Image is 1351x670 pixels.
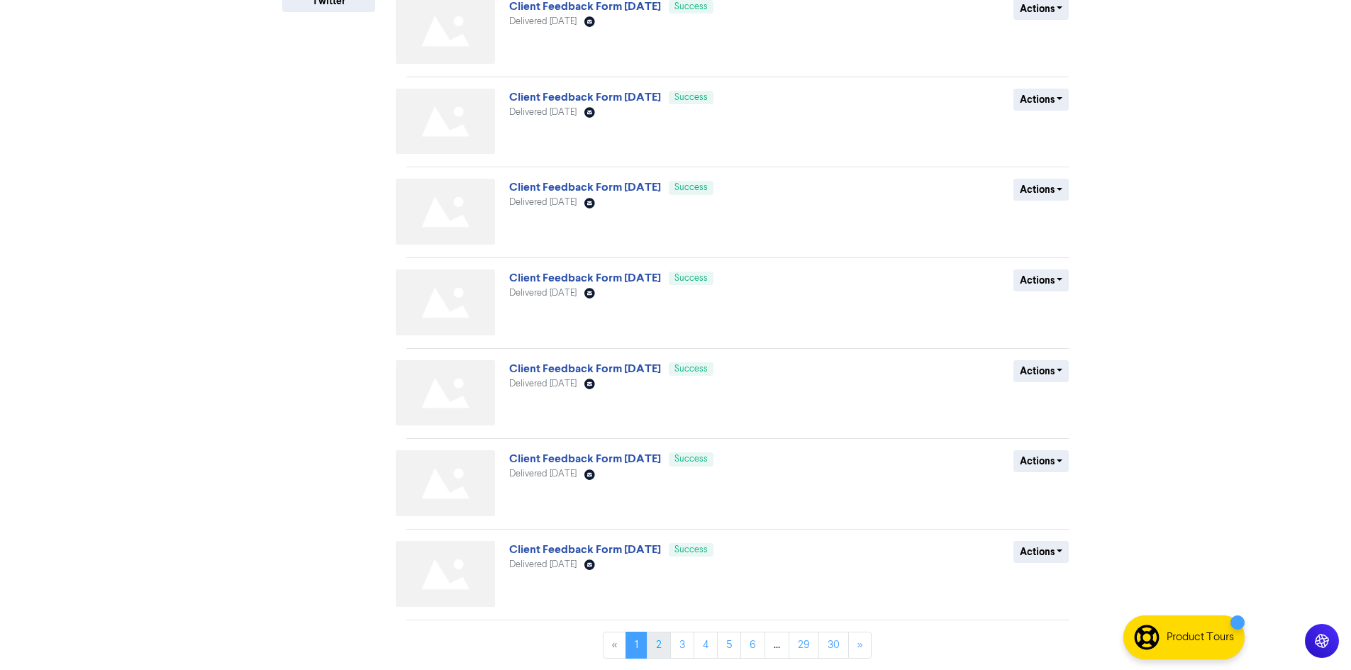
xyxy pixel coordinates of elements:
[1013,89,1069,111] button: Actions
[717,632,741,659] a: Page 5
[509,289,577,298] span: Delivered [DATE]
[1013,541,1069,563] button: Actions
[509,271,661,285] a: Client Feedback Form [DATE]
[670,632,694,659] a: Page 3
[509,198,577,207] span: Delivered [DATE]
[509,560,577,569] span: Delivered [DATE]
[509,362,661,376] a: Client Feedback Form [DATE]
[509,90,661,104] a: Client Feedback Form [DATE]
[509,542,661,557] a: Client Feedback Form [DATE]
[818,632,849,659] a: Page 30
[647,632,671,659] a: Page 2
[396,541,495,607] img: Not found
[396,179,495,245] img: Not found
[509,469,577,479] span: Delivered [DATE]
[509,108,577,117] span: Delivered [DATE]
[509,452,661,466] a: Client Feedback Form [DATE]
[694,632,718,659] a: Page 4
[674,545,708,554] span: Success
[509,180,661,194] a: Client Feedback Form [DATE]
[1013,360,1069,382] button: Actions
[626,632,647,659] a: Page 1 is your current page
[674,93,708,102] span: Success
[740,632,765,659] a: Page 6
[1173,517,1351,670] iframe: Chat Widget
[396,450,495,516] img: Not found
[1013,179,1069,201] button: Actions
[674,364,708,374] span: Success
[396,269,495,335] img: Not found
[674,274,708,283] span: Success
[674,183,708,192] span: Success
[848,632,872,659] a: »
[396,89,495,155] img: Not found
[509,379,577,389] span: Delivered [DATE]
[674,454,708,464] span: Success
[509,17,577,26] span: Delivered [DATE]
[1013,450,1069,472] button: Actions
[1013,269,1069,291] button: Actions
[789,632,819,659] a: Page 29
[674,2,708,11] span: Success
[396,360,495,426] img: Not found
